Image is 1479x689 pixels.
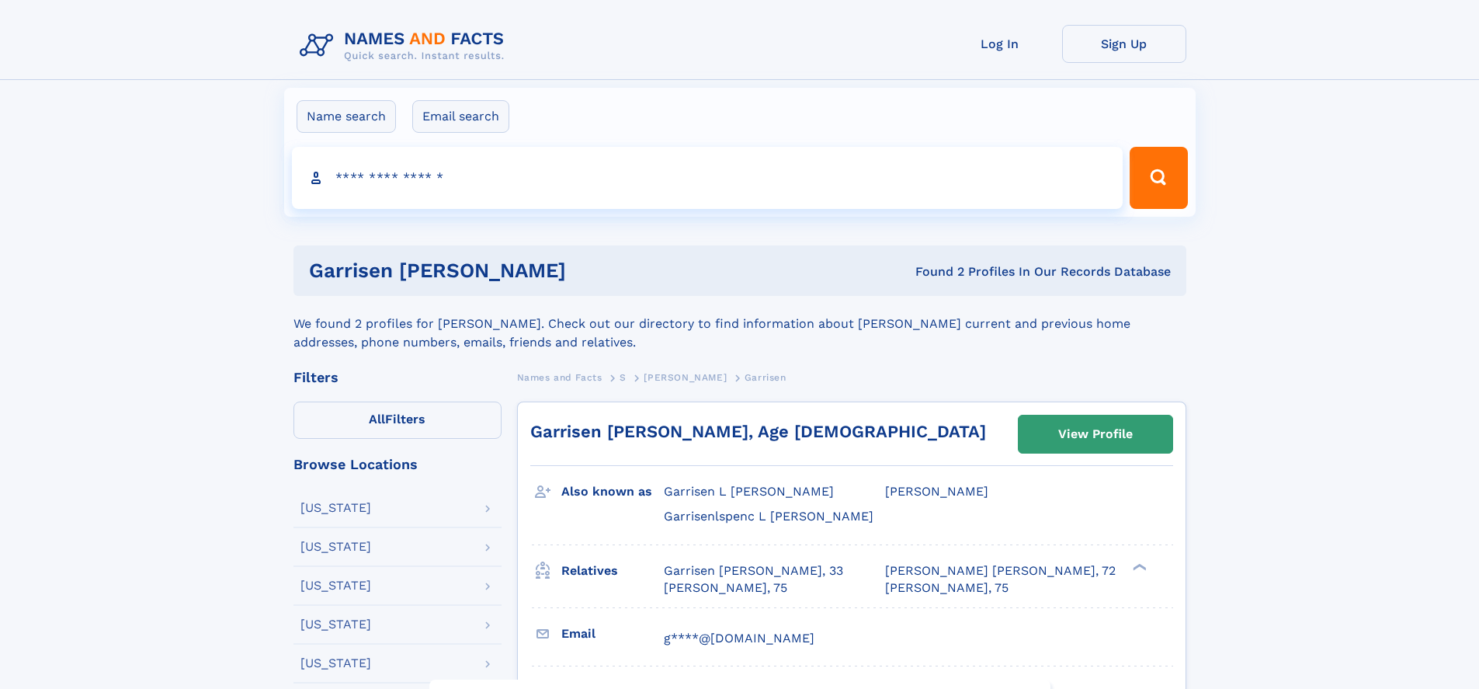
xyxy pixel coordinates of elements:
a: [PERSON_NAME] [644,367,727,387]
a: Garrisen [PERSON_NAME], Age [DEMOGRAPHIC_DATA] [530,422,986,441]
label: Email search [412,100,509,133]
span: S [620,372,627,383]
a: [PERSON_NAME], 75 [664,579,787,597]
h3: Email [561,621,664,647]
span: Garrisen [745,372,786,383]
div: Found 2 Profiles In Our Records Database [741,263,1171,280]
span: [PERSON_NAME] [644,372,727,383]
a: Sign Up [1062,25,1186,63]
a: Log In [938,25,1062,63]
div: Browse Locations [293,458,502,472]
button: Search Button [1130,147,1187,209]
div: View Profile [1058,416,1133,452]
img: Logo Names and Facts [293,25,517,67]
a: [PERSON_NAME], 75 [885,579,1009,597]
a: [PERSON_NAME] [PERSON_NAME], 72 [885,562,1116,579]
span: [PERSON_NAME] [885,484,988,499]
div: [US_STATE] [300,541,371,553]
input: search input [292,147,1123,209]
div: [US_STATE] [300,502,371,514]
label: Filters [293,402,502,439]
label: Name search [297,100,396,133]
div: [US_STATE] [300,618,371,631]
a: Names and Facts [517,367,602,387]
div: We found 2 profiles for [PERSON_NAME]. Check out our directory to find information about [PERSON_... [293,296,1186,352]
h3: Also known as [561,478,664,505]
div: Filters [293,371,502,385]
span: Garrisenlspenc L [PERSON_NAME] [664,509,873,524]
a: Garrisen [PERSON_NAME], 33 [664,562,843,579]
span: Garrisen L [PERSON_NAME] [664,484,834,499]
span: All [369,412,385,426]
div: ❯ [1129,562,1147,572]
div: [US_STATE] [300,579,371,592]
h3: Relatives [561,558,664,584]
h1: Garrisen [PERSON_NAME] [309,261,741,280]
div: [US_STATE] [300,657,371,670]
a: View Profile [1019,416,1172,453]
a: S [620,367,627,387]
